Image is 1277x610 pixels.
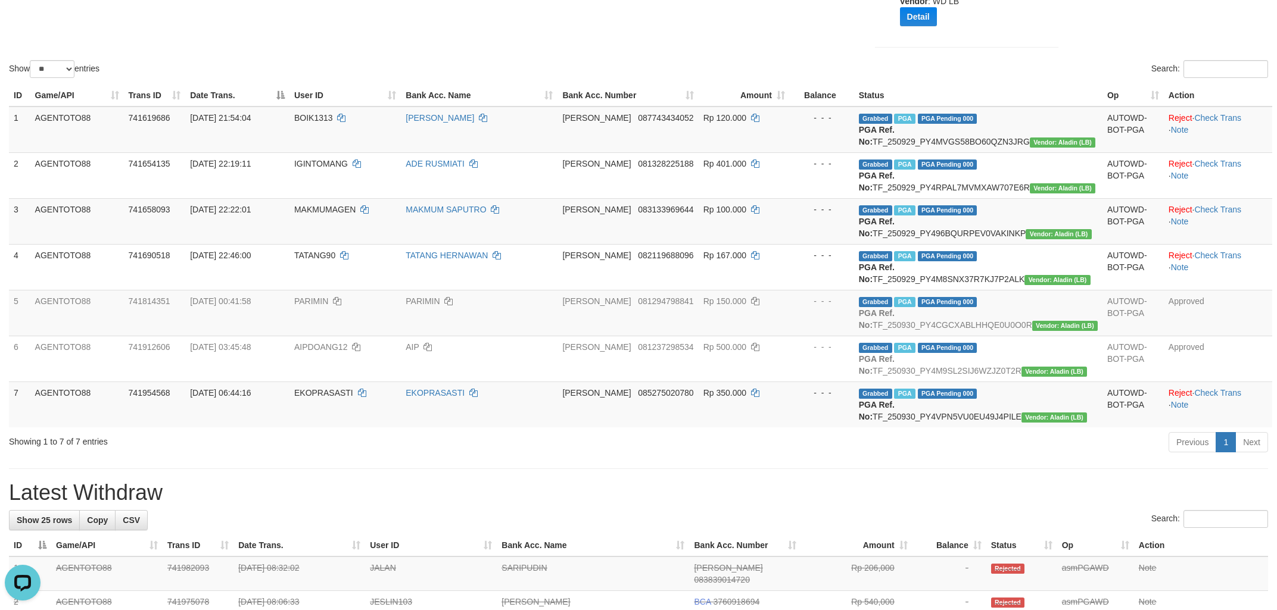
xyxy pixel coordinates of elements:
span: Copy 081237298534 to clipboard [638,342,693,352]
div: - - - [795,341,849,353]
td: AUTOWD-BOT-PGA [1102,336,1164,381]
th: User ID: activate to sort column ascending [365,534,497,556]
th: Bank Acc. Name: activate to sort column ascending [401,85,557,107]
span: [PERSON_NAME] [562,388,631,398]
a: MAKMUM SAPUTRO [406,205,486,214]
a: Reject [1169,251,1192,260]
span: IGINTOMANG [294,159,348,168]
th: Date Trans.: activate to sort column ascending [233,534,365,556]
td: 3 [9,198,30,244]
span: 741912606 [129,342,170,352]
td: AUTOWD-BOT-PGA [1102,198,1164,244]
a: Check Trans [1194,388,1241,398]
span: Vendor URL: https://dashboard.q2checkout.com/secure [1021,412,1087,423]
span: [PERSON_NAME] [562,296,631,306]
a: Note [1171,125,1189,134]
span: Marked by asmPGAWD [894,205,915,215]
td: 1 [9,107,30,153]
td: · · [1164,107,1272,153]
th: Trans ID: activate to sort column ascending [124,85,186,107]
span: Show 25 rows [17,515,72,525]
td: AGENTOTO88 [30,381,124,427]
span: 741658093 [129,205,170,214]
a: Check Trans [1194,159,1241,168]
td: TF_250930_PY4VPN5VU0EU49J4PILE [854,381,1102,427]
span: Rp 401.000 [703,159,746,168]
span: Grabbed [859,297,892,307]
td: TF_250930_PY4M9SL2SIJ6WZJZ0T2R [854,336,1102,381]
a: Note [1171,262,1189,272]
a: Previous [1169,432,1216,452]
span: Rp 167.000 [703,251,746,260]
a: Copy [79,510,116,530]
th: Op: activate to sort column ascending [1102,85,1164,107]
span: Vendor URL: https://dashboard.q2checkout.com/secure [1032,321,1098,331]
td: [DATE] 08:32:02 [233,556,365,591]
td: 1 [9,556,51,591]
span: Vendor URL: https://dashboard.q2checkout.com/secure [1030,137,1095,148]
span: [DATE] 06:44:16 [190,388,251,398]
b: PGA Ref. No: [859,217,895,238]
span: Grabbed [859,343,892,353]
a: TATANG HERNAWAN [406,251,488,260]
td: 2 [9,152,30,198]
a: Check Trans [1194,205,1241,214]
td: AGENTOTO88 [30,152,124,198]
th: Op: activate to sort column ascending [1057,534,1134,556]
td: AGENTOTO88 [30,244,124,290]
td: 4 [9,244,30,290]
span: CSV [123,515,140,525]
a: [PERSON_NAME] [406,113,474,123]
span: PARIMIN [294,296,328,306]
span: BCA [694,597,711,606]
a: Show 25 rows [9,510,80,530]
a: SARIPUDIN [502,563,547,573]
th: Bank Acc. Number: activate to sort column ascending [557,85,698,107]
td: TF_250929_PY496BQURPEV0VAKINKP [854,198,1102,244]
span: Marked by asmPGAWD [894,343,915,353]
td: 741982093 [163,556,233,591]
span: 741619686 [129,113,170,123]
td: 7 [9,381,30,427]
td: TF_250929_PY4M8SNX37R7KJ7P2ALK [854,244,1102,290]
span: Copy 3760918694 to clipboard [713,597,759,606]
a: Reject [1169,113,1192,123]
span: Copy 083839014720 to clipboard [694,575,749,584]
span: 741814351 [129,296,170,306]
span: BOIK1313 [294,113,333,123]
span: PGA Pending [918,297,977,307]
h1: Latest Withdraw [9,481,1268,505]
td: · · [1164,152,1272,198]
td: AUTOWD-BOT-PGA [1102,244,1164,290]
button: Detail [900,7,937,26]
span: PGA Pending [918,159,977,170]
b: PGA Ref. No: [859,354,895,376]
a: 1 [1216,432,1236,452]
th: Balance [790,85,854,107]
b: PGA Ref. No: [859,400,895,421]
input: Search: [1183,510,1268,528]
div: - - - [795,204,849,215]
td: AGENTOTO88 [30,198,124,244]
span: [PERSON_NAME] [562,251,631,260]
span: Marked by asmPGAWD [894,251,915,261]
a: Note [1171,171,1189,180]
td: asmPGAWD [1057,556,1134,591]
td: AUTOWD-BOT-PGA [1102,381,1164,427]
b: PGA Ref. No: [859,171,895,192]
span: [DATE] 22:19:11 [190,159,251,168]
span: Copy 081328225188 to clipboard [638,159,693,168]
a: Note [1171,217,1189,226]
th: Bank Acc. Name: activate to sort column ascending [497,534,689,556]
th: Date Trans.: activate to sort column descending [185,85,289,107]
span: [DATE] 00:41:58 [190,296,251,306]
b: PGA Ref. No: [859,308,895,330]
th: ID: activate to sort column descending [9,534,51,556]
td: 5 [9,290,30,336]
span: TATANG90 [294,251,335,260]
th: Action [1134,534,1268,556]
a: ADE RUSMIATI [406,159,465,168]
span: Marked by asmPGAWD [894,114,915,124]
b: PGA Ref. No: [859,125,895,146]
span: Marked by asmPGAWD [894,297,915,307]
